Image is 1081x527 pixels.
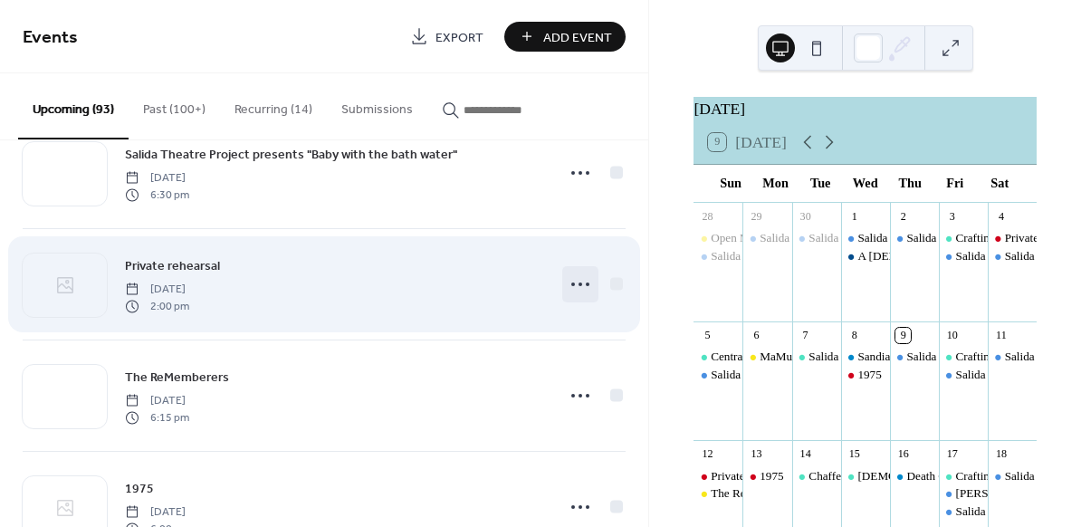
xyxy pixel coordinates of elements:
div: Chaffee County Women Who Care [808,468,975,484]
div: Salida Theatre Project Rehearsal [857,230,1013,246]
div: 15 [847,446,862,462]
div: Crafting Circle [956,468,1028,484]
div: 17 [944,446,960,462]
button: Upcoming (93) [18,73,129,139]
div: Mon [753,165,799,202]
div: The ReMemberers [711,485,800,502]
div: Salida Moth Dress Rehearsal [792,349,841,365]
div: Crafting Circle [939,230,988,246]
span: Private rehearsal [125,257,220,276]
div: 12 [700,446,715,462]
div: 9 [895,328,911,343]
span: 6:15 pm [125,409,189,426]
span: [DATE] [125,282,189,298]
div: Salida Theatre Project Load in [694,248,742,264]
div: Private rehearsal [988,230,1037,246]
div: A Church Board Meeting [841,248,890,264]
button: Recurring (14) [220,73,327,138]
div: Salida Theatre Project presents "Baby with the bath water" [939,248,988,264]
button: Submissions [327,73,427,138]
div: Salida Theatre Project Rehearsal [841,230,890,246]
div: 7 [798,328,813,343]
div: Salida Moth [988,468,1037,484]
div: Salida Moth [939,503,988,520]
span: Add Event [543,28,612,47]
div: 6 [749,328,764,343]
div: Sandia Hearing Aid Center [857,349,986,365]
div: 1975 [857,367,881,383]
div: Crafting Circle [956,230,1028,246]
div: Salida Theatre Project Rehearsal [808,230,964,246]
div: [DATE] [694,97,1037,120]
div: Sandia Hearing Aid Center [841,349,890,365]
div: MaMuse has been canceled [742,349,791,365]
span: [DATE] [125,170,189,187]
div: Death Cafe [907,468,961,484]
div: Shamanic Healing Circle with Sarah Sol [841,468,890,484]
div: Salida Theatre Project presents "Baby with the bath water" [939,367,988,383]
div: Salida Theatre Project presents "Baby with the bath water" [890,349,939,365]
span: [DATE] [125,393,189,409]
div: Central [US_STATE] Humanist [711,349,862,365]
div: 10 [944,328,960,343]
div: 5 [700,328,715,343]
a: Export [397,22,497,52]
span: Salida Theatre Project presents "Baby with the bath water" [125,146,457,165]
div: Crafting Circle [939,468,988,484]
div: Thu [887,165,933,202]
span: [DATE] [125,504,189,521]
div: Salida Theatre Project Rehearsal [890,230,939,246]
div: 16 [895,446,911,462]
button: Add Event [504,22,626,52]
div: Open Mic [711,230,759,246]
div: The ReMemberers [694,485,742,502]
div: Sun [708,165,753,202]
div: Crafting Circle [939,349,988,365]
div: Chaffee County Women Who Care [792,468,841,484]
div: Salida Theatre Project presents "Baby with the bath water" [711,367,991,383]
div: 28 [700,208,715,224]
div: Salida Moth dress rehearsal [939,485,988,502]
div: Open Mic [694,230,742,246]
div: 3 [944,208,960,224]
div: A [DEMOGRAPHIC_DATA] Board Meeting [857,248,1076,264]
div: 1975 [742,468,791,484]
a: The ReMemberers [125,367,229,388]
div: Death Cafe [890,468,939,484]
span: Events [23,20,78,55]
div: 14 [798,446,813,462]
a: 1975 [125,478,154,499]
div: Salida Theatre Project Rehearsal [792,230,841,246]
div: Salida Theatre Project load in [760,230,902,246]
div: 11 [993,328,1009,343]
span: 1975 [125,480,154,499]
div: Wed [843,165,888,202]
div: 4 [993,208,1009,224]
div: 1975 [841,367,890,383]
div: 8 [847,328,862,343]
div: 13 [749,446,764,462]
div: 1 [847,208,862,224]
div: Salida Moth [956,503,1015,520]
div: Private rehearsal [711,468,790,484]
span: Export [435,28,483,47]
div: 1975 [760,468,783,484]
div: 2 [895,208,911,224]
div: Central Colorado Humanist [694,349,742,365]
div: Salida Theatre Project presents "Baby with the bath water" [988,248,1037,264]
div: 30 [798,208,813,224]
div: Salida Theatre Project Rehearsal [907,230,1063,246]
span: The ReMemberers [125,369,229,388]
div: Salida Moth [1005,468,1064,484]
a: Private rehearsal [125,255,220,276]
a: Salida Theatre Project presents "Baby with the bath water" [125,144,457,165]
div: Salida Theatre Project load in [742,230,791,246]
div: Crafting Circle [956,349,1028,365]
div: Sat [977,165,1022,202]
span: 2:00 pm [125,298,189,314]
div: Private rehearsal [694,468,742,484]
div: Salida Moth Dress Rehearsal [808,349,947,365]
span: 6:30 pm [125,187,189,203]
button: Past (100+) [129,73,220,138]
